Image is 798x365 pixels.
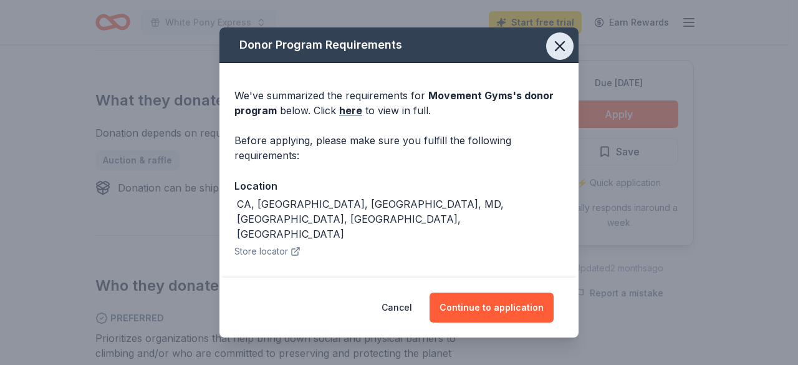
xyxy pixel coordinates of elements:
button: Cancel [382,293,412,323]
div: We've summarized the requirements for below. Click to view in full. [234,88,564,118]
div: Preferred recipient [234,274,564,290]
div: Location [234,178,564,194]
button: Continue to application [430,293,554,323]
button: Store locator [234,244,300,259]
a: here [339,103,362,118]
div: Donor Program Requirements [219,27,579,63]
div: CA, [GEOGRAPHIC_DATA], [GEOGRAPHIC_DATA], MD, [GEOGRAPHIC_DATA], [GEOGRAPHIC_DATA], [GEOGRAPHIC_D... [237,197,564,241]
div: Before applying, please make sure you fulfill the following requirements: [234,133,564,163]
